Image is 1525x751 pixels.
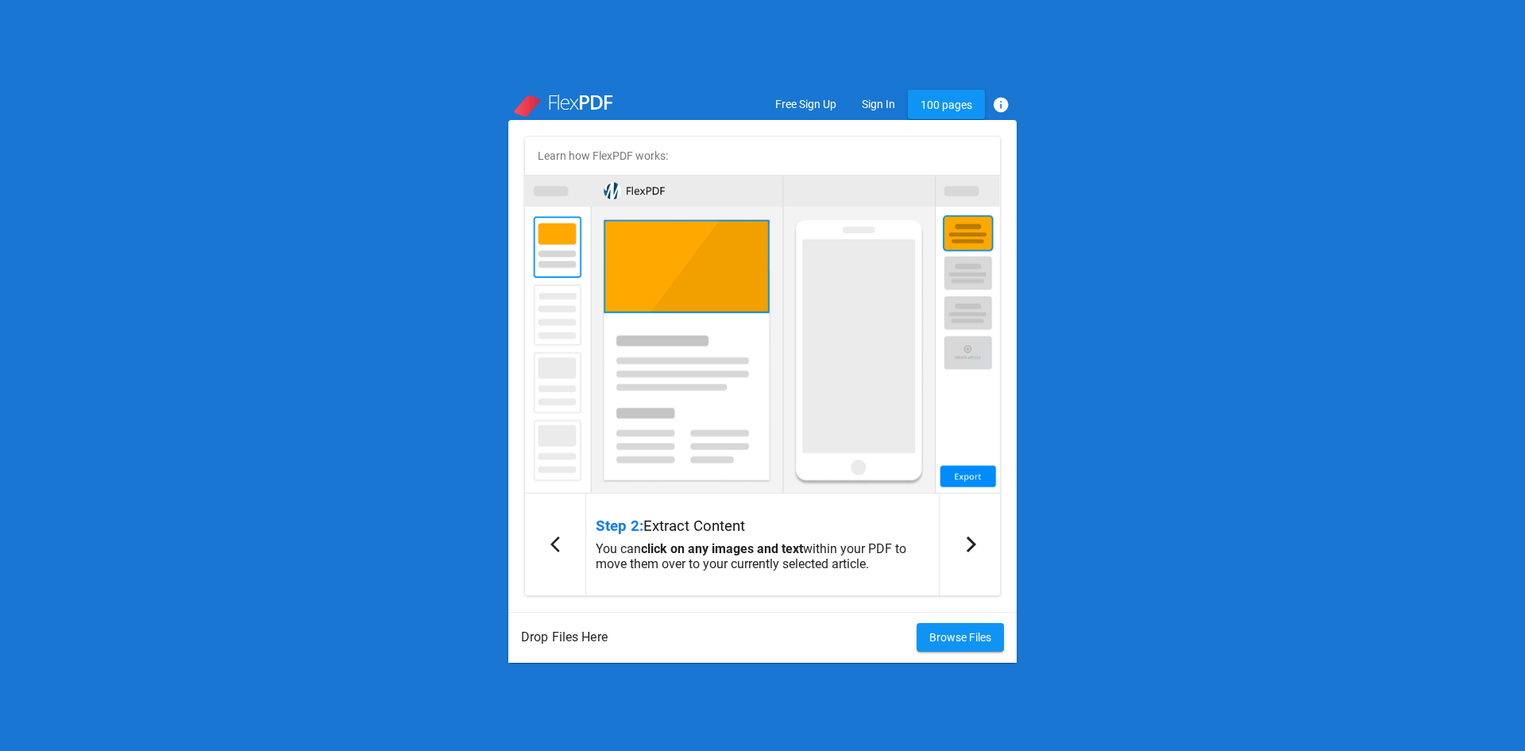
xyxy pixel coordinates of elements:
[596,541,929,571] p: You can within your PDF to move them over to your currently selected article.
[862,98,895,110] span: Sign In
[775,98,836,110] span: Free Sign Up
[917,623,1004,652] button: Browse Files
[521,625,917,650] span: Drop Files Here
[929,631,991,644] span: Browse Files
[908,90,985,119] button: 100 pages
[643,517,745,535] span: Extract Content
[550,535,569,554] mat-icon: arrow_back_ios
[921,99,972,111] span: 100 pages
[962,535,981,554] mat-icon: arrow_forward_ios
[849,90,908,118] button: Sign In
[762,90,849,118] button: Free Sign Up
[596,517,643,535] span: Step 2:
[525,137,1000,176] h2: Learn how FlexPDF works:
[991,95,1010,114] mat-icon: info
[641,541,803,556] b: click on any images and text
